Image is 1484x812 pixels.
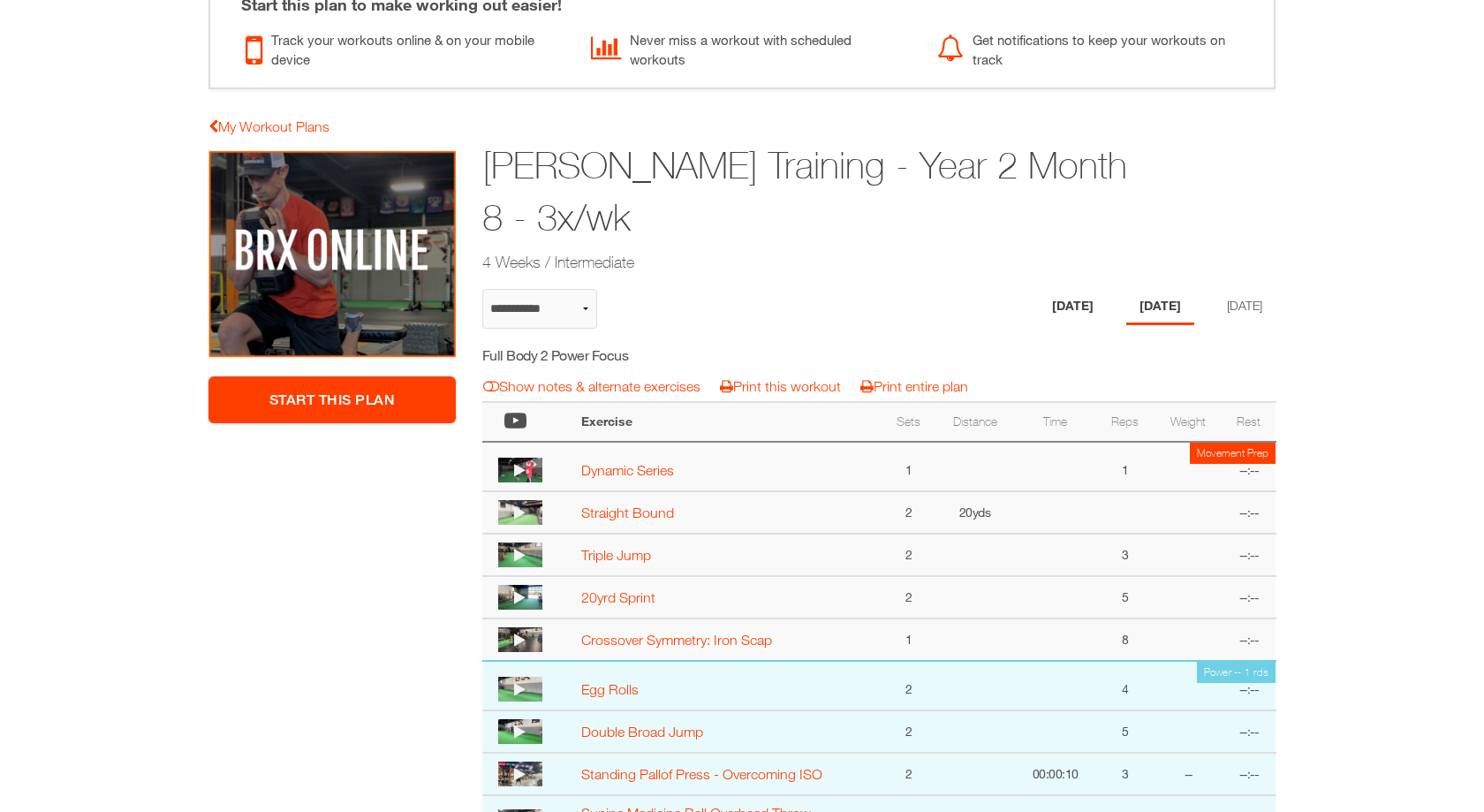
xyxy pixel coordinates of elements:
a: My Workout Plans [208,118,329,134]
span: yds [973,505,991,520]
td: Power -- 1 rds [1197,662,1276,683]
a: Show notes & alternate exercises [483,378,700,394]
img: thumbnail.png [498,627,542,652]
a: Dynamic Series [581,462,674,478]
td: 4 [1096,661,1155,710]
a: 20yrd Sprint [581,589,655,605]
th: Sets [882,402,935,442]
td: Movement Prep [1190,443,1276,464]
img: Aaron Katz Training - Year 2 Month 8 - 3x/wk [208,150,456,359]
li: Day 2 [1126,289,1194,325]
td: 20 [935,491,1015,534]
th: Distance [935,402,1015,442]
td: 5 [1096,576,1155,618]
td: 2 [882,534,935,576]
td: 5 [1096,710,1155,753]
td: 2 [882,710,935,753]
li: Day 3 [1214,289,1276,325]
th: Time [1015,402,1096,442]
td: --:-- [1223,442,1276,491]
td: 00:00:10 [1015,753,1096,795]
th: Reps [1096,402,1155,442]
td: 2 [882,576,935,618]
td: -- [1155,753,1223,795]
a: Double Broad Jump [581,724,703,740]
a: Crossover Symmetry: Iron Scap [581,632,772,648]
td: --:-- [1223,661,1276,710]
a: Print entire plan [860,378,968,394]
th: Rest [1223,402,1276,442]
a: Start This Plan [208,376,456,423]
td: 1 [1096,442,1155,491]
td: 2 [882,491,935,534]
td: 1 [882,442,935,491]
a: Standing Pallof Press - Overcoming ISO [581,766,822,782]
img: thumbnail.png [498,762,542,786]
a: Triple Jump [581,547,651,563]
a: Egg Rolls [581,681,639,697]
h5: Full Body 2 Power Focus [482,345,798,365]
a: Straight Bound [581,505,674,520]
img: thumbnail.png [498,500,542,525]
img: thumbnail.png [498,677,542,702]
td: 2 [882,753,935,795]
img: thumbnail.png [498,458,542,482]
img: thumbnail.png [498,719,542,744]
td: --:-- [1223,576,1276,618]
td: --:-- [1223,534,1276,576]
td: 3 [1096,534,1155,576]
h1: [PERSON_NAME] Training - Year 2 Month 8 - 3x/wk [482,140,1139,244]
div: Track your workouts online & on your mobile device [246,26,564,70]
td: --:-- [1223,710,1276,753]
td: 2 [882,661,935,710]
td: --:-- [1223,618,1276,661]
div: Get notifications to keep your workouts on track [937,26,1256,70]
li: Day 1 [1039,289,1107,325]
td: --:-- [1223,491,1276,534]
td: 3 [1096,753,1155,795]
td: --:-- [1223,753,1276,795]
th: Weight [1155,402,1223,442]
td: 8 [1096,618,1155,661]
img: 1922962338-07245e3cfa0ec99fa7ad3c22f496e874c42d27a89293d835262a814d2b7b46b1-d_256x144 [498,585,542,610]
td: 1 [882,618,935,661]
h2: 4 Weeks / Intermediate [482,251,1139,273]
div: Never miss a workout with scheduled workouts [591,26,910,70]
th: Exercise [572,402,882,442]
a: Print this workout [720,378,841,394]
img: 1922981253-ebf83f4f1e55823353f19745caf72bc888b6022ce7e665395a9a7a6d31a27c80-d_256x144 [498,543,542,567]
